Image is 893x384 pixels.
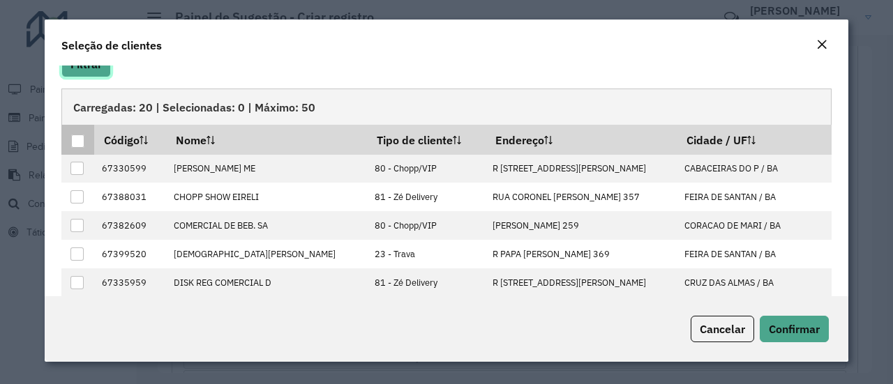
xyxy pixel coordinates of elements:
[94,125,166,154] th: Código
[94,240,166,268] td: 67399520
[769,322,820,336] span: Confirmar
[812,36,832,54] button: Close
[368,240,486,268] td: 23 - Trava
[61,89,832,125] div: Carregadas: 20 | Selecionadas: 0 | Máximo: 50
[677,183,831,211] td: FEIRA DE SANTAN / BA
[691,316,754,342] button: Cancelar
[166,155,367,183] td: [PERSON_NAME] ME
[486,268,677,297] td: R [STREET_ADDRESS][PERSON_NAME]
[677,155,831,183] td: CABACEIRAS DO P / BA
[677,240,831,268] td: FEIRA DE SANTAN / BA
[760,316,829,342] button: Confirmar
[94,183,166,211] td: 67388031
[368,211,486,240] td: 80 - Chopp/VIP
[368,183,486,211] td: 81 - Zé Delivery
[486,125,677,154] th: Endereço
[486,155,677,183] td: R [STREET_ADDRESS][PERSON_NAME]
[94,211,166,240] td: 67382609
[677,268,831,297] td: CRUZ DAS ALMAS / BA
[677,125,831,154] th: Cidade / UF
[94,268,166,297] td: 67335959
[94,155,166,183] td: 67330599
[677,211,831,240] td: CORACAO DE MARI / BA
[166,268,367,297] td: DISK REG COMERCIAL D
[166,240,367,268] td: [DEMOGRAPHIC_DATA][PERSON_NAME]
[61,37,162,54] h4: Seleção de clientes
[368,125,486,154] th: Tipo de cliente
[368,268,486,297] td: 81 - Zé Delivery
[816,39,827,50] em: Fechar
[700,322,745,336] span: Cancelar
[486,211,677,240] td: [PERSON_NAME] 259
[166,211,367,240] td: COMERCIAL DE BEB. SA
[166,183,367,211] td: CHOPP SHOW EIRELI
[368,155,486,183] td: 80 - Chopp/VIP
[486,183,677,211] td: RUA CORONEL [PERSON_NAME] 357
[166,125,367,154] th: Nome
[486,240,677,268] td: R PAPA [PERSON_NAME] 369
